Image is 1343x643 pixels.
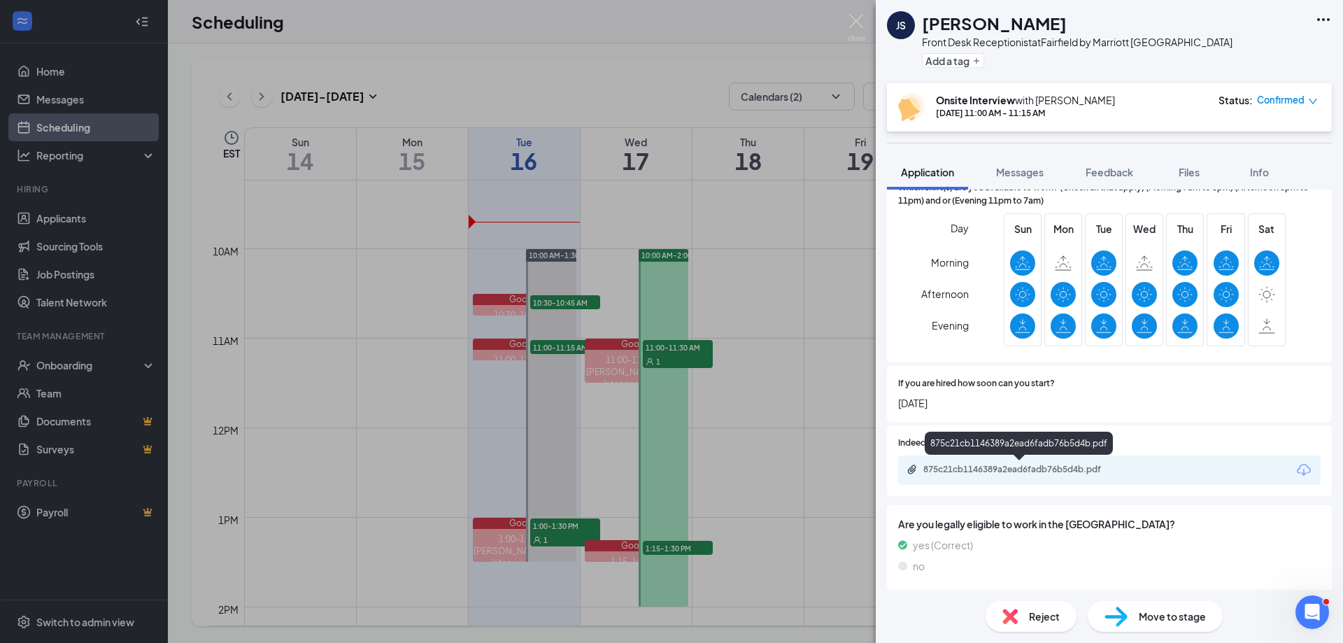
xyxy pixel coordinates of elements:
[898,377,1055,390] span: If you are hired how soon can you start?
[925,432,1113,455] div: 875c21cb1146389a2ead6fadb76b5d4b.pdf
[1295,595,1329,629] iframe: Intercom live chat
[1091,221,1116,236] span: Tue
[1257,93,1305,107] span: Confirmed
[1295,462,1312,479] svg: Download
[1086,166,1133,178] span: Feedback
[913,558,925,574] span: no
[1308,97,1318,106] span: down
[936,94,1015,106] b: Onsite Interview
[1214,221,1239,236] span: Fri
[922,11,1067,35] h1: [PERSON_NAME]
[931,250,969,275] span: Morning
[913,537,973,553] span: yes (Correct)
[907,464,1133,477] a: Paperclip875c21cb1146389a2ead6fadb76b5d4b.pdf
[1179,166,1200,178] span: Files
[901,166,954,178] span: Application
[922,53,984,68] button: PlusAdd a tag
[923,464,1119,475] div: 875c21cb1146389a2ead6fadb76b5d4b.pdf
[936,107,1115,119] div: [DATE] 11:00 AM - 11:15 AM
[1139,609,1206,624] span: Move to stage
[921,281,969,306] span: Afternoon
[1132,221,1157,236] span: Wed
[996,166,1044,178] span: Messages
[1051,221,1076,236] span: Mon
[922,35,1232,49] div: Front Desk Receptionist at Fairfield by Marriott [GEOGRAPHIC_DATA]
[1010,221,1035,236] span: Sun
[932,313,969,338] span: Evening
[1315,11,1332,28] svg: Ellipses
[1254,221,1279,236] span: Sat
[1250,166,1269,178] span: Info
[972,57,981,65] svg: Plus
[898,181,1321,208] span: Which shift(s) are you available to work? (Check all that apply) (Morning 7am to 3pm) (Afternoon ...
[907,464,918,475] svg: Paperclip
[1172,221,1198,236] span: Thu
[898,395,1321,411] span: [DATE]
[896,18,906,32] div: JS
[1029,609,1060,624] span: Reject
[898,516,1321,532] span: Are you legally eligible to work in the [GEOGRAPHIC_DATA]?
[1218,93,1253,107] div: Status :
[936,93,1115,107] div: with [PERSON_NAME]
[898,437,960,450] span: Indeed Resume
[951,220,969,236] span: Day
